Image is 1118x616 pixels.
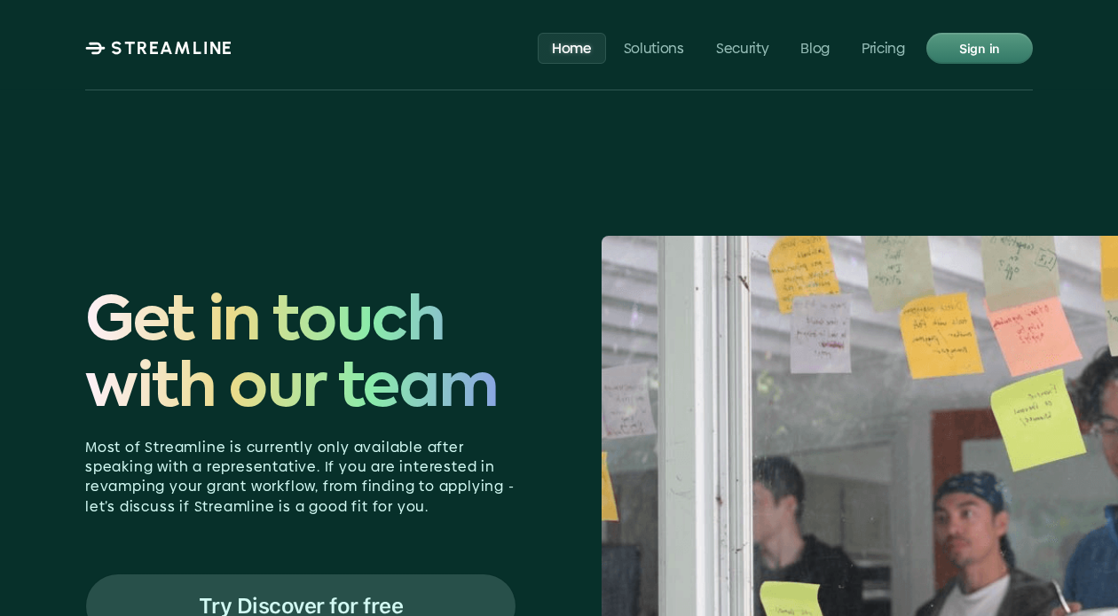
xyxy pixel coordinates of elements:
[85,291,516,424] span: Get in touch with our team
[926,33,1033,64] a: Sign in
[801,39,831,56] p: Blog
[538,32,606,63] a: Home
[847,32,919,63] a: Pricing
[716,39,768,56] p: Security
[111,37,233,58] p: STREAMLINE
[702,32,783,63] a: Security
[787,32,845,63] a: Blog
[552,39,592,56] p: Home
[862,39,905,56] p: Pricing
[959,36,1000,59] p: Sign in
[624,39,684,56] p: Solutions
[85,438,516,518] p: Most of Streamline is currently only available after speaking with a representative. If you are i...
[85,37,233,58] a: STREAMLINE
